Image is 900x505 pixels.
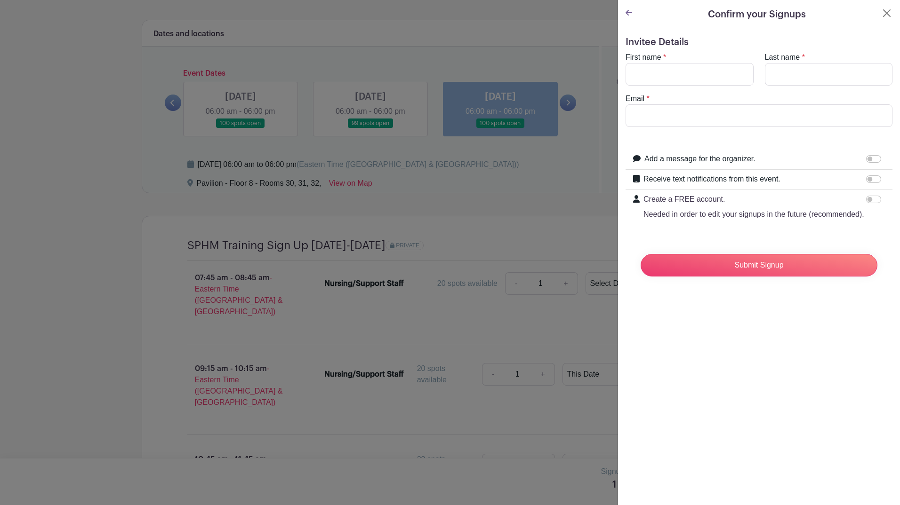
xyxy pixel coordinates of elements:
label: Add a message for the organizer. [644,153,755,165]
label: Email [626,93,644,104]
label: First name [626,52,661,63]
h5: Confirm your Signups [708,8,806,22]
label: Last name [765,52,800,63]
h5: Invitee Details [626,37,892,48]
p: Needed in order to edit your signups in the future (recommended). [643,209,864,220]
p: Create a FREE account. [643,194,864,205]
button: Close [881,8,892,19]
label: Receive text notifications from this event. [643,174,780,185]
input: Submit Signup [641,254,877,276]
